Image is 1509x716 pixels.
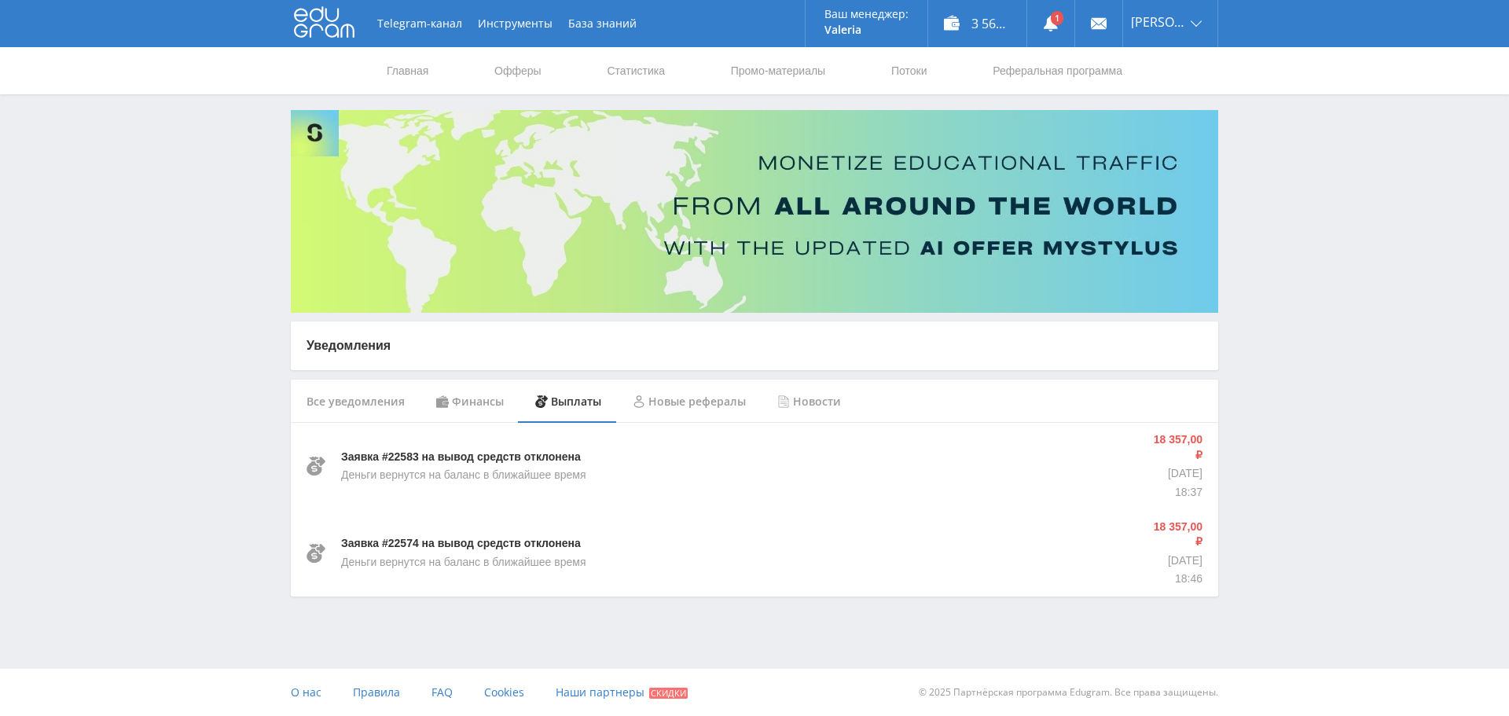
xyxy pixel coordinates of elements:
span: Правила [353,685,400,699]
a: Cookies [484,669,524,716]
span: FAQ [431,685,453,699]
div: Все уведомления [291,380,420,424]
div: Новые рефералы [617,380,762,424]
a: Реферальная программа [991,47,1124,94]
span: О нас [291,685,321,699]
span: [PERSON_NAME] [1131,16,1186,28]
p: 18 357,00 ₽ [1152,520,1202,550]
span: Наши партнеры [556,685,644,699]
div: Финансы [420,380,520,424]
p: 18 357,00 ₽ [1152,432,1202,463]
div: Новости [762,380,857,424]
a: Офферы [493,47,543,94]
p: Деньги вернутся на баланс в ближайшее время [341,555,586,571]
a: О нас [291,669,321,716]
img: Banner [291,110,1218,313]
a: Главная [385,47,430,94]
a: Потоки [890,47,929,94]
a: Статистика [605,47,666,94]
span: Cookies [484,685,524,699]
a: Наши партнеры Скидки [556,669,688,716]
div: Выплаты [520,380,617,424]
a: FAQ [431,669,453,716]
p: Заявка #22574 на вывод средств отклонена [341,536,581,552]
div: © 2025 Партнёрская программа Edugram. Все права защищены. [762,669,1218,716]
p: Заявка #22583 на вывод средств отклонена [341,450,581,465]
p: [DATE] [1152,466,1202,482]
p: 18:46 [1152,571,1202,587]
p: 18:37 [1152,485,1202,501]
p: Valeria [824,24,909,36]
a: Промо-материалы [729,47,827,94]
p: Уведомления [307,337,1202,354]
p: Деньги вернутся на баланс в ближайшее время [341,468,586,483]
p: [DATE] [1152,553,1202,569]
p: Ваш менеджер: [824,8,909,20]
span: Скидки [649,688,688,699]
a: Правила [353,669,400,716]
